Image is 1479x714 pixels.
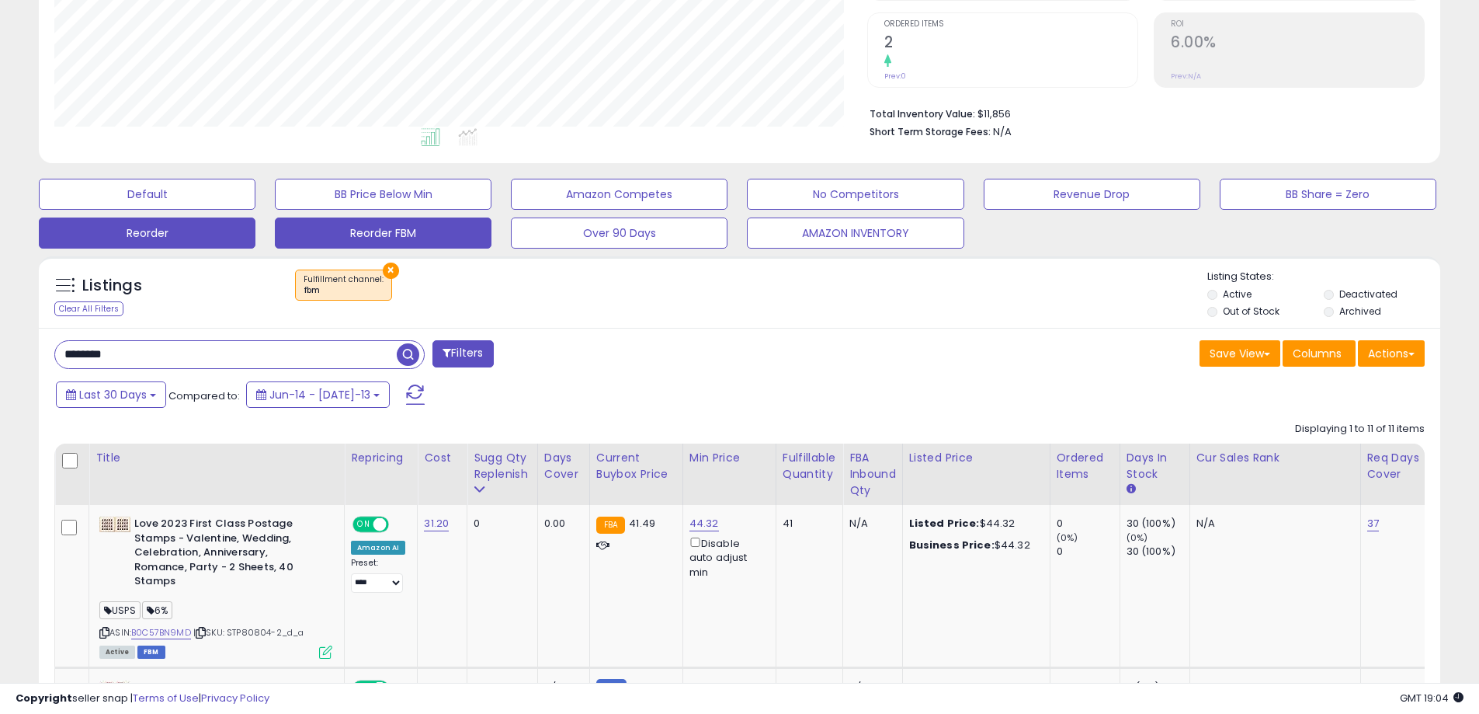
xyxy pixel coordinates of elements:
[1127,450,1183,482] div: Days In Stock
[142,601,172,619] span: 6%
[351,450,411,466] div: Repricing
[596,450,676,482] div: Current Buybox Price
[1127,517,1189,531] div: 30 (100%)
[1171,71,1201,81] small: Prev: N/A
[467,444,538,505] th: Please note that this number is a calculation based on your required days of coverage and your ve...
[383,263,399,279] button: ×
[99,601,141,619] span: USPS
[849,517,891,531] div: N/A
[1127,482,1136,496] small: Days In Stock.
[1293,346,1342,361] span: Columns
[1057,517,1120,531] div: 0
[870,107,975,120] b: Total Inventory Value:
[351,558,405,593] div: Preset:
[1220,179,1436,210] button: BB Share = Zero
[884,71,906,81] small: Prev: 0
[909,538,1038,552] div: $44.32
[275,218,491,249] button: Reorder FBM
[246,381,390,408] button: Jun-14 - [DATE]-13
[99,646,135,659] span: All listings currently available for purchase on Amazon
[1127,531,1148,544] small: (0%)
[1339,305,1381,318] label: Archived
[54,301,123,316] div: Clear All Filters
[511,179,727,210] button: Amazon Competes
[783,450,836,482] div: Fulfillable Quantity
[984,179,1200,210] button: Revenue Drop
[474,517,526,531] div: 0
[689,535,764,580] div: Disable auto adjust min
[884,33,1137,54] h2: 2
[387,518,411,531] span: OFF
[16,691,269,706] div: seller snap | |
[629,516,655,531] span: 41.49
[99,517,130,532] img: 41GRzF9MJVL._SL40_.jpg
[56,381,166,408] button: Last 30 Days
[1339,287,1397,301] label: Deactivated
[304,285,384,296] div: fbm
[1367,450,1424,482] div: Req Days Cover
[909,516,980,531] b: Listed Price:
[82,275,142,297] h5: Listings
[1057,545,1120,559] div: 0
[689,450,769,466] div: Min Price
[1295,422,1425,437] div: Displaying 1 to 11 of 11 items
[432,340,493,367] button: Filters
[131,626,191,639] a: B0C57BN9MD
[354,518,373,531] span: ON
[304,273,384,297] span: Fulfillment channel :
[39,179,255,210] button: Default
[474,450,531,482] div: Sugg Qty Replenish
[133,691,199,705] a: Terms of Use
[747,179,963,210] button: No Competitors
[1400,691,1463,705] span: 2025-08-13 19:04 GMT
[16,691,72,705] strong: Copyright
[193,626,304,639] span: | SKU: STP80804-2_d_a
[168,388,240,403] span: Compared to:
[1196,450,1354,466] div: Cur Sales Rank
[1057,531,1078,544] small: (0%)
[1171,33,1424,54] h2: 6.00%
[1223,287,1252,301] label: Active
[870,125,991,138] b: Short Term Storage Fees:
[1196,517,1349,531] div: N/A
[747,218,963,249] button: AMAZON INVENTORY
[544,517,578,531] div: 0.00
[1207,270,1440,284] p: Listing States:
[1127,545,1189,559] div: 30 (100%)
[424,450,460,466] div: Cost
[689,516,719,531] a: 44.32
[544,450,583,482] div: Days Cover
[909,450,1043,466] div: Listed Price
[201,691,269,705] a: Privacy Policy
[1057,450,1113,482] div: Ordered Items
[269,387,370,402] span: Jun-14 - [DATE]-13
[1223,305,1279,318] label: Out of Stock
[1171,20,1424,29] span: ROI
[134,517,323,593] b: Love 2023 First Class Postage Stamps - Valentine, Wedding, Celebration, Anniversary, Romance, Par...
[1200,340,1280,367] button: Save View
[783,517,831,531] div: 41
[993,124,1012,139] span: N/A
[849,450,896,499] div: FBA inbound Qty
[1358,340,1425,367] button: Actions
[884,20,1137,29] span: Ordered Items
[95,450,338,466] div: Title
[424,516,449,531] a: 31.20
[275,179,491,210] button: BB Price Below Min
[99,517,332,657] div: ASIN:
[596,517,625,534] small: FBA
[870,103,1413,122] li: $11,856
[1283,340,1356,367] button: Columns
[909,517,1038,531] div: $44.32
[511,218,727,249] button: Over 90 Days
[909,538,995,552] b: Business Price:
[39,218,255,249] button: Reorder
[79,387,147,402] span: Last 30 Days
[351,541,405,555] div: Amazon AI
[137,646,165,659] span: FBM
[1367,516,1379,531] a: 37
